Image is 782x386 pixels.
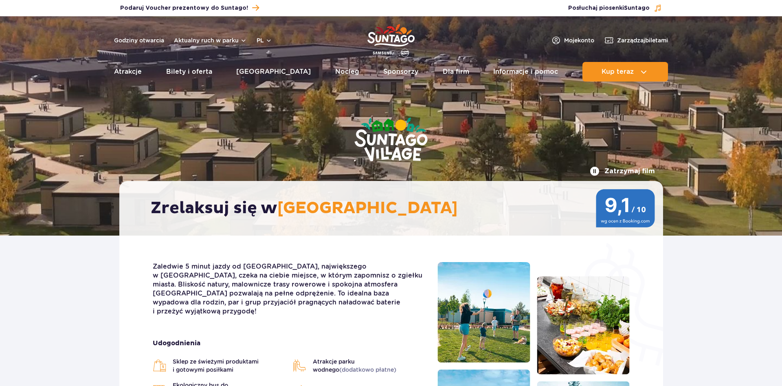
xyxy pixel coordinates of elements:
a: Podaruj Voucher prezentowy do Suntago! [120,2,259,13]
a: Atrakcje [114,62,142,82]
strong: Udogodnienia [153,339,425,348]
span: [GEOGRAPHIC_DATA] [277,198,458,218]
button: Zatrzymaj film [590,166,655,176]
a: [GEOGRAPHIC_DATA] [236,62,311,82]
a: Nocleg [335,62,359,82]
a: Park of Poland [367,20,415,58]
span: (dodatkowo płatne) [339,366,396,373]
span: Posłuchaj piosenki [568,4,650,12]
span: Sklep ze świeżymi produktami i gotowymi posiłkami [173,357,285,374]
a: Bilety i oferta [166,62,212,82]
span: Moje konto [564,36,594,44]
button: Kup teraz [582,62,668,82]
h2: Zrelaksuj się w [151,198,640,218]
span: Kup teraz [602,68,634,75]
span: Suntago [624,5,650,11]
span: Zarządzaj biletami [617,36,668,44]
a: Informacje i pomoc [493,62,558,82]
a: Godziny otwarcia [114,36,164,44]
a: Mojekonto [551,35,594,45]
button: pl [257,36,272,44]
a: Dla firm [443,62,469,82]
button: Posłuchaj piosenkiSuntago [568,4,662,12]
img: 9,1/10 wg ocen z Booking.com [596,189,655,227]
a: Zarządzajbiletami [604,35,668,45]
span: Atrakcje parku wodnego [313,357,425,374]
img: Suntago Village [322,86,460,195]
button: Aktualny ruch w parku [174,37,247,44]
span: Podaruj Voucher prezentowy do Suntago! [120,4,248,12]
p: Zaledwie 5 minut jazdy od [GEOGRAPHIC_DATA], największego w [GEOGRAPHIC_DATA], czeka na ciebie mi... [153,262,425,316]
a: Sponsorzy [383,62,418,82]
